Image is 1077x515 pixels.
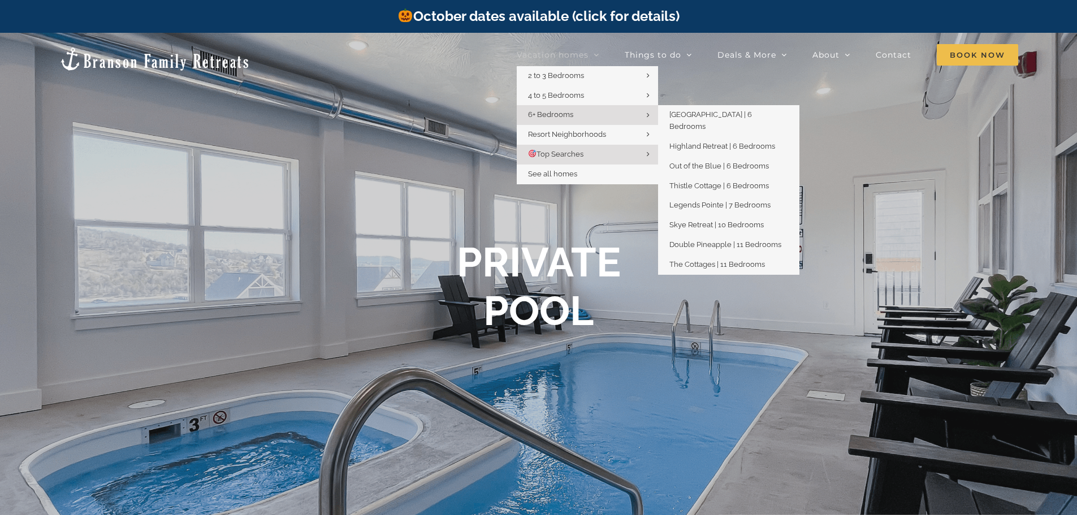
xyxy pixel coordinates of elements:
h1: PRIVATE POOL [457,238,621,336]
span: Contact [876,51,911,59]
a: Out of the Blue | 6 Bedrooms [658,157,799,176]
a: Vacation homes [517,44,599,66]
a: Thistle Cottage | 6 Bedrooms [658,176,799,196]
a: Legends Pointe | 7 Bedrooms [658,196,799,215]
nav: Main Menu [517,44,1018,66]
span: Top Searches [528,150,583,158]
span: [GEOGRAPHIC_DATA] | 6 Bedrooms [669,110,752,131]
span: Deals & More [717,51,776,59]
span: 4 to 5 Bedrooms [528,91,584,99]
span: Things to do [625,51,681,59]
a: Contact [876,44,911,66]
span: Double Pineapple | 11 Bedrooms [669,240,781,249]
span: Thistle Cottage | 6 Bedrooms [669,181,769,190]
img: 🎃 [399,8,412,22]
span: 2 to 3 Bedrooms [528,71,584,80]
a: 🎯Top Searches [517,145,658,165]
span: Vacation homes [517,51,589,59]
a: Resort Neighborhoods [517,125,658,145]
span: See all homes [528,170,577,178]
span: Legends Pointe | 7 Bedrooms [669,201,771,209]
a: 2 to 3 Bedrooms [517,66,658,86]
a: [GEOGRAPHIC_DATA] | 6 Bedrooms [658,105,799,137]
span: 6+ Bedrooms [528,110,573,119]
span: The Cottages | 11 Bedrooms [669,260,765,269]
a: Skye Retreat | 10 Bedrooms [658,215,799,235]
img: 🎯 [529,150,536,157]
a: About [812,44,850,66]
span: Resort Neighborhoods [528,130,606,139]
a: Highland Retreat | 6 Bedrooms [658,137,799,157]
span: Out of the Blue | 6 Bedrooms [669,162,769,170]
a: The Cottages | 11 Bedrooms [658,255,799,275]
a: October dates available (click for details) [397,8,679,24]
span: Highland Retreat | 6 Bedrooms [669,142,775,150]
span: About [812,51,840,59]
a: Book Now [937,44,1018,66]
a: Double Pineapple | 11 Bedrooms [658,235,799,255]
img: Branson Family Retreats Logo [59,46,250,72]
a: See all homes [517,165,658,184]
span: Skye Retreat | 10 Bedrooms [669,220,764,229]
a: 4 to 5 Bedrooms [517,86,658,106]
a: 6+ Bedrooms [517,105,658,125]
a: Deals & More [717,44,787,66]
a: Things to do [625,44,692,66]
